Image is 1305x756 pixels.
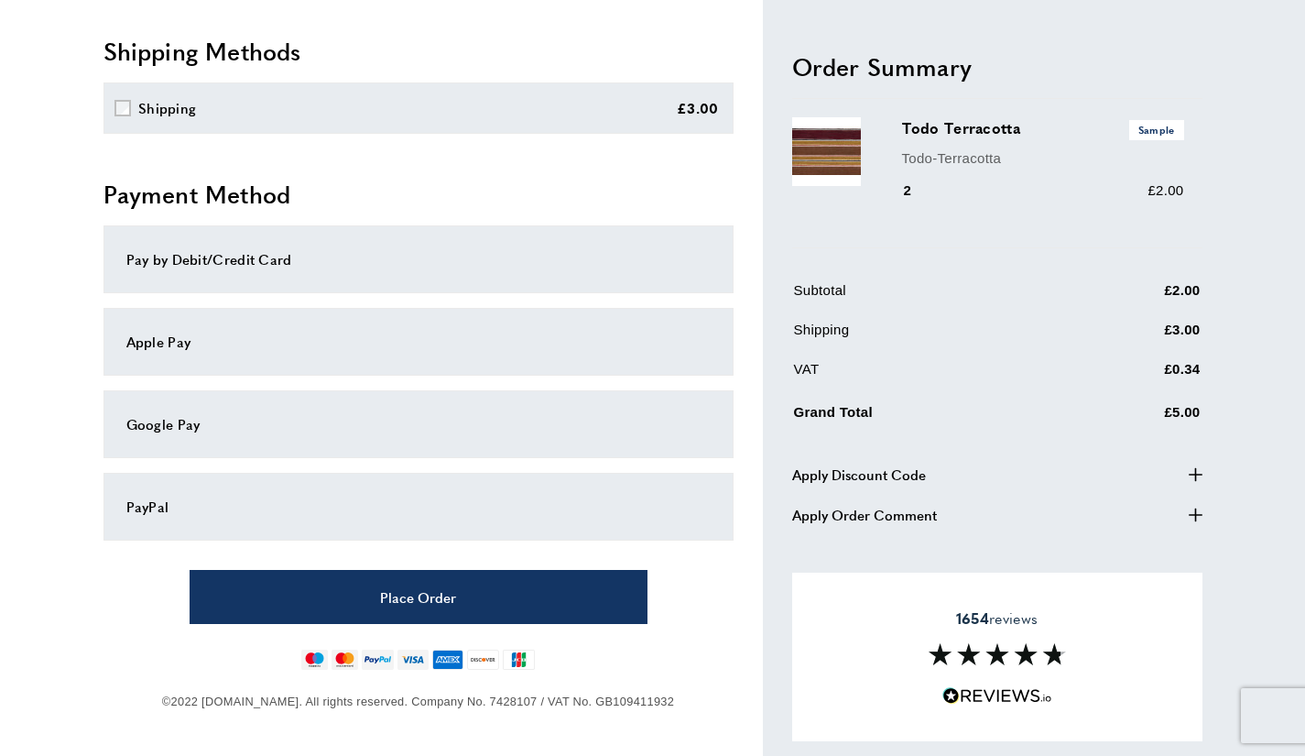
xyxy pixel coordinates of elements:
[792,503,937,525] span: Apply Order Comment
[190,570,647,624] button: Place Order
[1129,120,1184,139] span: Sample
[1074,398,1201,437] td: £5.00
[956,608,989,629] strong: 1654
[794,398,1072,437] td: Grand Total
[301,650,328,670] img: maestro
[126,331,711,353] div: Apple Pay
[162,695,674,708] span: ©2022 [DOMAIN_NAME]. All rights reserved. Company No. 7428107 / VAT No. GB109411932
[103,178,734,211] h2: Payment Method
[138,97,196,119] div: Shipping
[1074,279,1201,315] td: £2.00
[467,650,499,670] img: discover
[794,358,1072,394] td: VAT
[956,609,1038,628] span: reviews
[432,650,464,670] img: american-express
[126,413,711,435] div: Google Pay
[902,147,1184,169] p: Todo-Terracotta
[902,117,1184,139] h3: Todo Terracotta
[126,496,711,518] div: PayPal
[794,279,1072,315] td: Subtotal
[792,463,926,485] span: Apply Discount Code
[332,650,358,670] img: mastercard
[677,97,719,119] div: £3.00
[792,117,861,186] img: Todo Terracotta
[902,180,938,202] div: 2
[397,650,428,670] img: visa
[1074,319,1201,355] td: £3.00
[503,650,535,670] img: jcb
[792,49,1202,82] h2: Order Summary
[794,319,1072,355] td: Shipping
[126,248,711,270] div: Pay by Debit/Credit Card
[1147,182,1183,198] span: £2.00
[929,643,1066,665] img: Reviews section
[1074,358,1201,394] td: £0.34
[362,650,394,670] img: paypal
[942,687,1052,705] img: Reviews.io 5 stars
[103,35,734,68] h2: Shipping Methods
